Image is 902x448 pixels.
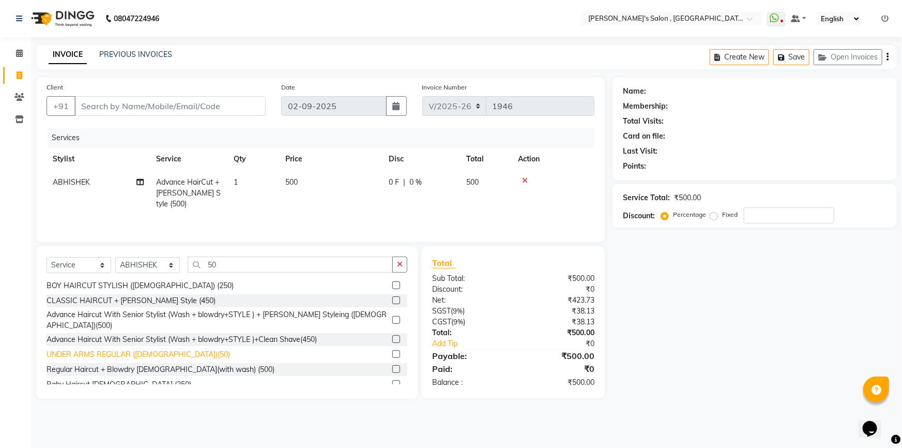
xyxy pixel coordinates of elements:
span: 9% [453,307,463,315]
span: 9% [453,318,463,326]
th: Action [512,147,594,171]
div: Last Visit: [623,146,658,157]
div: Name: [623,86,646,97]
th: Qty [227,147,279,171]
div: Regular Haircut + Blowdry [DEMOGRAPHIC_DATA](with wash) (500) [47,364,274,375]
button: Create New [710,49,769,65]
input: Search by Name/Mobile/Email/Code [74,96,266,116]
a: Add Tip [424,338,528,349]
button: +91 [47,96,75,116]
div: Total: [424,327,513,338]
label: Client [47,83,63,92]
div: Paid: [424,363,513,375]
div: Total Visits: [623,116,664,127]
div: BOY HAIRCUT STYLISH ([DEMOGRAPHIC_DATA]) (250) [47,280,234,291]
a: INVOICE [49,46,87,64]
label: Invoice Number [422,83,467,92]
div: Balance : [424,377,513,388]
div: ₹38.13 [513,317,602,327]
div: Net: [424,295,513,306]
th: Price [279,147,383,171]
div: ( ) [424,306,513,317]
th: Stylist [47,147,150,171]
span: 0 % [409,177,422,188]
span: 500 [285,177,298,187]
span: 1 [234,177,238,187]
iframe: chat widget [859,407,892,438]
div: ₹500.00 [513,327,602,338]
div: ( ) [424,317,513,327]
div: Card on file: [623,131,665,142]
div: CLASSIC HAIRCUT + [PERSON_NAME] Style (450) [47,295,216,306]
img: logo [26,4,97,33]
div: ₹0 [528,338,602,349]
label: Fixed [722,210,738,219]
button: Open Invoices [814,49,882,65]
th: Disc [383,147,460,171]
div: ₹0 [513,363,602,375]
b: 08047224946 [114,4,159,33]
th: Service [150,147,227,171]
span: 500 [466,177,479,187]
label: Date [281,83,295,92]
div: Services [48,128,602,147]
span: SGST [432,306,451,316]
div: UNDER ARMS REGULAR ([DEMOGRAPHIC_DATA])(50) [47,349,230,360]
div: Advance Haircut With Senior Stylist (Wash + blowdry+STYLE ) + [PERSON_NAME] Styleing ([DEMOGRAPHI... [47,309,388,331]
label: Percentage [673,210,706,219]
div: Membership: [623,101,668,112]
span: CGST [432,317,451,326]
div: Sub Total: [424,273,513,284]
div: ₹423.73 [513,295,602,306]
a: PREVIOUS INVOICES [99,50,172,59]
span: Advance HairCut +[PERSON_NAME] Style (500) [156,177,221,208]
div: ₹500.00 [513,350,602,362]
div: Baby Haircut [DEMOGRAPHIC_DATA] (250) [47,379,191,390]
div: ₹500.00 [513,273,602,284]
span: | [403,177,405,188]
div: Points: [623,161,646,172]
th: Total [460,147,512,171]
input: Search or Scan [188,257,393,273]
div: ₹500.00 [513,377,602,388]
div: Discount: [424,284,513,295]
button: Save [773,49,809,65]
span: ABHISHEK [53,177,90,187]
div: Discount: [623,211,655,221]
div: Service Total: [623,192,670,203]
div: ₹38.13 [513,306,602,317]
div: ₹0 [513,284,602,295]
div: Payable: [424,350,513,362]
div: Advance Haircut With Senior Stylist (Wash + blowdry+STYLE )+Clean Shave(450) [47,334,317,345]
span: Total [432,258,456,268]
div: ₹500.00 [674,192,701,203]
span: 0 F [389,177,399,188]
